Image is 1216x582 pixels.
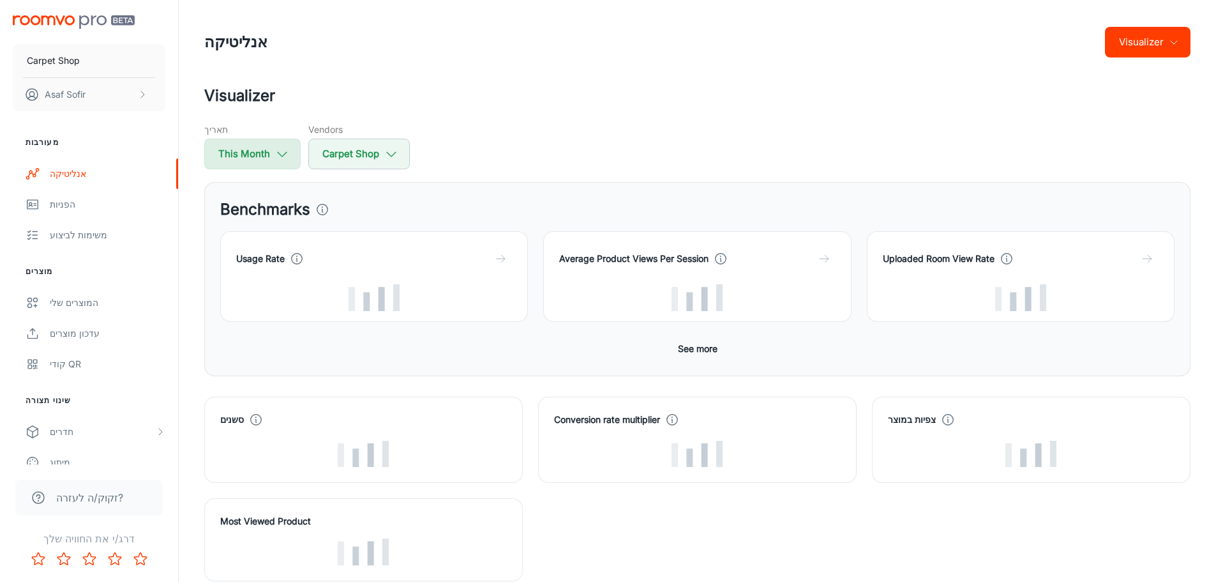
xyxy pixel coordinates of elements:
[554,413,660,427] h4: Conversion rate multiplier
[50,167,165,181] div: אנליטיקה
[204,139,301,169] button: This Month
[27,54,80,68] p: Carpet Shop
[26,546,51,572] button: Rate 1 star
[102,546,128,572] button: Rate 4 star
[50,326,165,341] div: עדכון מוצרים
[236,252,285,266] h4: Usage Rate
[50,228,165,242] div: משימות לביצוע
[1105,27,1190,57] button: Visualizer
[50,357,165,371] div: קודי QR
[13,78,165,111] button: Asaf Sofir
[220,413,244,427] h4: סשנים
[10,531,168,546] p: דרג/י את החוויה שלך
[338,441,389,468] img: Loading
[220,514,507,528] h4: Most Viewed Product
[45,88,86,102] p: Asaf Sofir
[56,490,123,505] span: זקוק/ה לעזרה?
[672,441,723,468] img: Loading
[50,197,165,211] div: הפניות
[50,456,165,470] div: מיתוג
[50,296,165,310] div: המוצרים שלי
[308,123,410,136] h5: Vendors
[308,139,410,169] button: Carpet Shop
[51,546,77,572] button: Rate 2 star
[888,413,936,427] h4: צפיות במוצר
[204,84,1190,107] h2: Visualizer
[673,337,723,360] button: See more
[349,284,400,311] img: Loading
[338,539,389,565] img: Loading
[77,546,102,572] button: Rate 3 star
[204,123,301,136] h5: תאריך
[559,252,709,266] h4: Average Product Views Per Session
[13,44,165,77] button: Carpet Shop
[1005,441,1056,468] img: Loading
[995,284,1046,311] img: Loading
[672,284,723,311] img: Loading
[883,252,995,266] h4: Uploaded Room View Rate
[50,425,155,439] div: חדרים
[204,31,267,54] h1: אנליטיקה
[13,15,135,29] img: Roomvo PRO Beta
[220,198,310,221] h3: Benchmarks
[128,546,153,572] button: Rate 5 star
